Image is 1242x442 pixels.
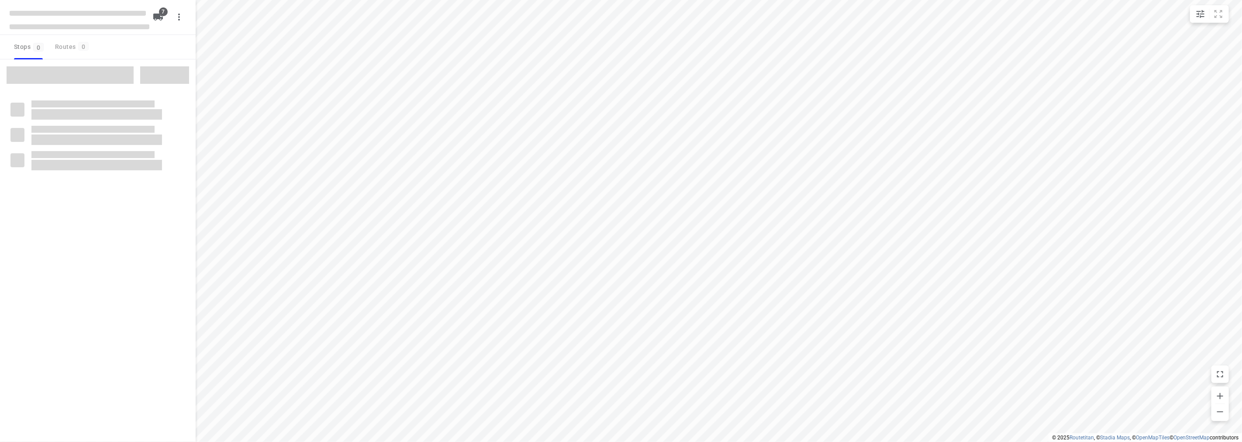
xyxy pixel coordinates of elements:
a: Routetitan [1069,435,1094,441]
li: © 2025 , © , © © contributors [1052,435,1239,441]
a: Stadia Maps [1100,435,1130,441]
button: Map settings [1192,5,1209,23]
a: OpenStreetMap [1173,435,1210,441]
a: OpenMapTiles [1136,435,1170,441]
div: small contained button group [1190,5,1229,23]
